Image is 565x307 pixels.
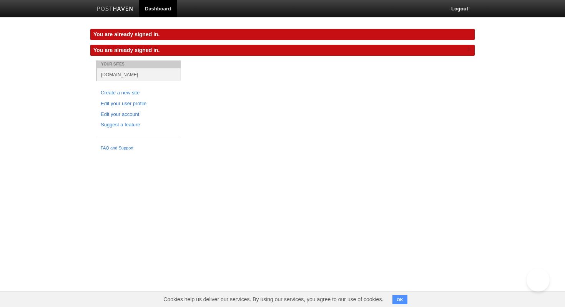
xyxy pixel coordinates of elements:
[101,145,176,152] a: FAQ and Support
[96,60,181,68] li: Your Sites
[101,111,176,119] a: Edit your account
[156,292,391,307] span: Cookies help us deliver our services. By using our services, you agree to our use of cookies.
[392,295,407,304] button: OK
[466,45,473,54] a: ×
[93,47,160,53] span: You are already signed in.
[97,7,133,12] img: Posthaven-bar
[101,121,176,129] a: Suggest a feature
[527,268,550,292] iframe: Help Scout Beacon - Open
[101,89,176,97] a: Create a new site
[90,29,475,40] div: You are already signed in.
[97,68,181,81] a: [DOMAIN_NAME]
[101,100,176,108] a: Edit your user profile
